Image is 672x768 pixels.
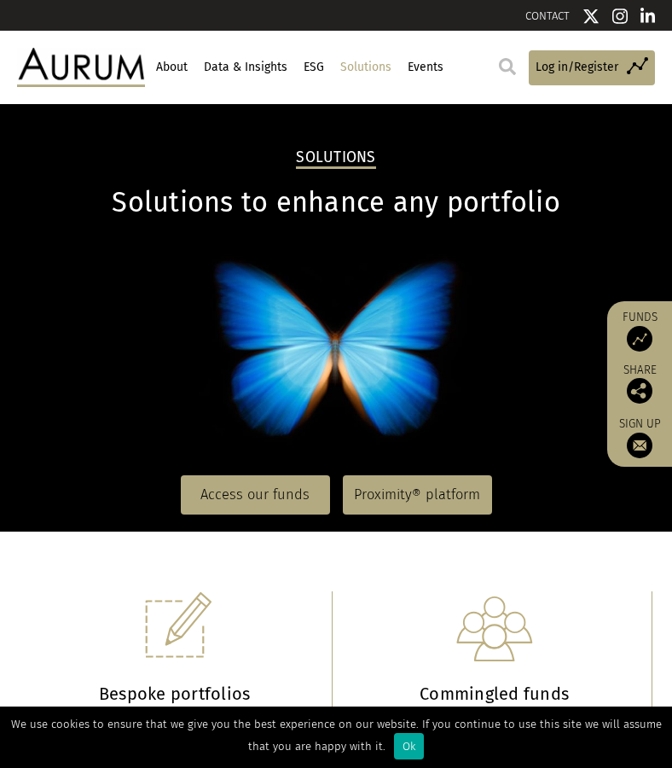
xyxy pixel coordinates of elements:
[525,9,570,22] a: CONTACT
[536,58,618,77] span: Log in/Register
[616,310,663,352] a: Funds
[529,50,655,85] a: Log in/Register
[301,53,326,82] a: ESG
[640,8,656,25] img: Linkedin icon
[343,475,492,515] a: Proximity® platform
[616,416,663,458] a: Sign up
[612,8,628,25] img: Instagram icon
[627,433,652,458] img: Sign up to our newsletter
[499,58,516,75] img: search.svg
[616,364,663,404] div: Share
[338,53,393,82] a: Solutions
[354,684,634,704] h3: Commingled funds
[17,186,655,219] h1: Solutions to enhance any portfolio
[17,48,145,86] img: Aurum
[154,53,189,82] a: About
[181,475,330,515] a: Access our funds
[394,733,424,759] div: Ok
[405,53,445,82] a: Events
[582,8,600,25] img: Twitter icon
[34,684,315,704] h3: Bespoke portfolios
[627,326,652,352] img: Access Funds
[201,53,289,82] a: Data & Insights
[627,378,652,404] img: Share this post
[296,148,375,169] h2: Solutions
